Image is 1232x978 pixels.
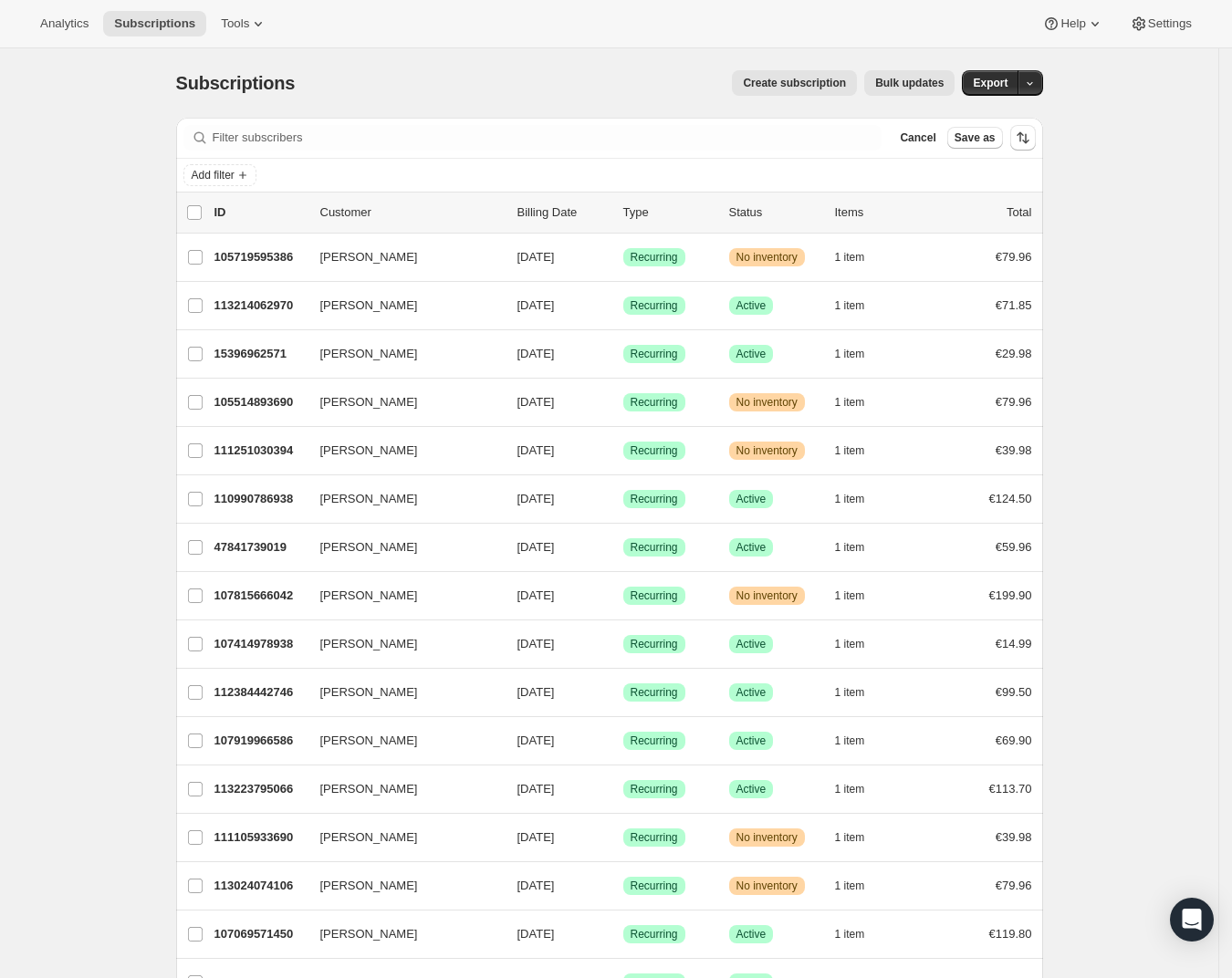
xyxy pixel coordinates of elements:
[729,203,820,222] p: Status
[320,297,418,315] span: [PERSON_NAME]
[214,393,306,411] p: 105514893690
[221,16,249,31] span: Tools
[835,776,885,802] button: 1 item
[309,629,492,659] button: [PERSON_NAME]
[309,436,492,465] button: [PERSON_NAME]
[29,11,99,36] button: Analytics
[517,588,555,602] span: [DATE]
[214,925,306,943] p: 107069571450
[996,637,1032,650] span: €14.99
[893,127,943,149] button: Cancel
[835,341,885,367] button: 1 item
[214,732,306,750] p: 107919966586
[1170,898,1214,942] div: Open Intercom Messenger
[103,11,206,36] button: Subscriptions
[736,733,767,748] span: Active
[900,130,935,145] span: Cancel
[517,492,555,505] span: [DATE]
[214,297,306,315] p: 113214062970
[996,540,1032,554] span: €59.96
[309,823,492,852] button: [PERSON_NAME]
[517,637,555,650] span: [DATE]
[214,825,1032,850] div: 111105933690[PERSON_NAME][DATE]SuccessRecurringWarningNo inventory1 item€39.98
[214,438,1032,463] div: 111251030394[PERSON_NAME][DATE]SuccessRecurringWarningNo inventory1 item€39.98
[835,390,885,415] button: 1 item
[835,588,865,603] span: 1 item
[631,637,678,651] span: Recurring
[309,871,492,900] button: [PERSON_NAME]
[835,631,885,657] button: 1 item
[309,775,492,804] button: [PERSON_NAME]
[214,631,1032,657] div: 107414978938[PERSON_NAME][DATE]SuccessRecurringSuccessActive1 item€14.99
[736,637,767,651] span: Active
[320,780,418,798] span: [PERSON_NAME]
[320,877,418,895] span: [PERSON_NAME]
[736,879,798,893] span: No inventory
[183,164,256,186] button: Add filter
[864,70,955,96] button: Bulk updates
[517,782,555,796] span: [DATE]
[517,395,555,409] span: [DATE]
[996,298,1032,312] span: €71.85
[192,168,235,182] span: Add filter
[309,243,492,272] button: [PERSON_NAME]
[214,442,306,460] p: 111251030394
[996,879,1032,892] span: €79.96
[736,830,798,845] span: No inventory
[835,879,865,893] span: 1 item
[736,782,767,796] span: Active
[989,588,1032,602] span: €199.90
[1031,11,1114,36] button: Help
[835,540,865,555] span: 1 item
[517,250,555,264] span: [DATE]
[214,538,306,557] p: 47841739019
[623,203,715,222] div: Type
[835,293,885,318] button: 1 item
[631,588,678,603] span: Recurring
[214,244,1032,270] div: 105719595386[PERSON_NAME][DATE]SuccessRecurringWarningNo inventory1 item€79.96
[320,587,418,605] span: [PERSON_NAME]
[309,533,492,562] button: [PERSON_NAME]
[835,492,865,506] span: 1 item
[736,685,767,700] span: Active
[214,490,306,508] p: 110990786938
[996,347,1032,360] span: €29.98
[996,443,1032,457] span: €39.98
[631,830,678,845] span: Recurring
[214,828,306,847] p: 111105933690
[320,732,418,750] span: [PERSON_NAME]
[989,492,1032,505] span: €124.50
[736,927,767,942] span: Active
[631,685,678,700] span: Recurring
[631,733,678,748] span: Recurring
[973,76,1008,90] span: Export
[517,540,555,554] span: [DATE]
[631,443,678,458] span: Recurring
[835,298,865,313] span: 1 item
[631,395,678,410] span: Recurring
[736,443,798,458] span: No inventory
[955,130,996,145] span: Save as
[736,492,767,506] span: Active
[835,347,865,361] span: 1 item
[176,73,296,93] span: Subscriptions
[214,921,1032,947] div: 107069571450[PERSON_NAME][DATE]SuccessRecurringSuccessActive1 item€119.80
[835,685,865,700] span: 1 item
[631,927,678,942] span: Recurring
[309,388,492,417] button: [PERSON_NAME]
[114,16,195,31] span: Subscriptions
[835,250,865,265] span: 1 item
[309,484,492,514] button: [PERSON_NAME]
[320,828,418,847] span: [PERSON_NAME]
[835,244,885,270] button: 1 item
[214,293,1032,318] div: 113214062970[PERSON_NAME][DATE]SuccessRecurringSuccessActive1 item€71.85
[309,291,492,320] button: [PERSON_NAME]
[835,637,865,651] span: 1 item
[517,733,555,747] span: [DATE]
[214,345,306,363] p: 15396962571
[309,339,492,369] button: [PERSON_NAME]
[736,588,798,603] span: No inventory
[517,298,555,312] span: [DATE]
[835,583,885,609] button: 1 item
[213,125,882,151] input: Filter subscribers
